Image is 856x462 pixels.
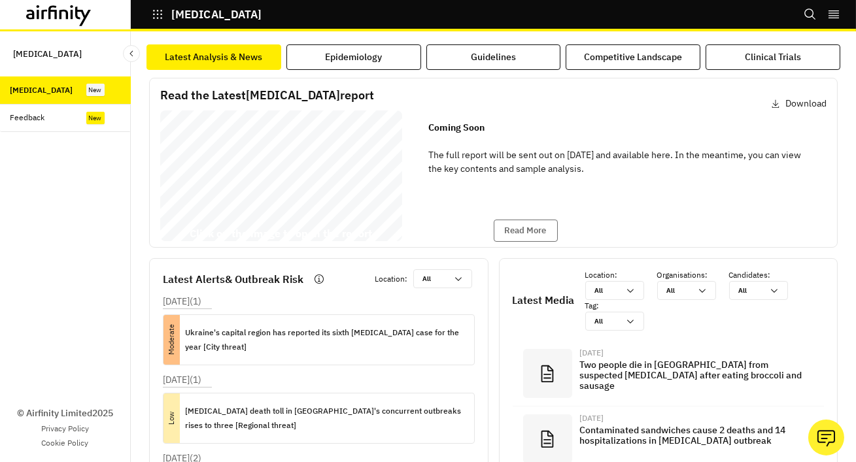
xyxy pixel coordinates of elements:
p: Two people die in [GEOGRAPHIC_DATA] from suspected [MEDICAL_DATA] after eating broccoli and sausage [580,359,814,391]
strong: Coming Soon [428,122,485,133]
p: [MEDICAL_DATA] [13,42,82,66]
p: Latest Alerts & Outbreak Risk [163,271,303,287]
div: New [86,84,105,96]
div: [DATE] [580,414,814,422]
p: Moderate [147,332,197,348]
span: Airfinity [175,240,180,242]
p: Contaminated sandwiches cause 2 deaths and 14 hospitalizations in [MEDICAL_DATA] outbreak [580,425,814,446]
span: © 2025 [168,240,174,242]
button: Search [804,3,817,25]
div: [DATE] [580,349,814,357]
button: Ask our analysts [808,420,844,455]
div: New [86,112,105,124]
a: [DATE]Two people die in [GEOGRAPHIC_DATA] from suspected [MEDICAL_DATA] after eating broccoli and... [513,341,825,406]
div: Clinical Trials [745,50,801,64]
div: [MEDICAL_DATA] [10,84,73,96]
p: © Airfinity Limited 2025 [17,406,113,420]
button: Close Sidebar [123,45,140,62]
div: Latest Analysis & News [165,50,262,64]
div: Feedback [10,112,45,124]
button: [MEDICAL_DATA] [152,3,262,25]
p: Tag : [585,300,657,312]
span: – [181,240,182,242]
a: Cookie Policy [42,437,89,449]
p: [MEDICAL_DATA] [171,8,262,20]
a: Privacy Policy [41,423,89,435]
p: The full report will be sent out on [DATE] and available here. In the meantime, you can view the ... [428,148,816,176]
div: Competitive Landscape [584,50,682,64]
p: Organisations : [657,269,729,281]
div: Guidelines [471,50,516,64]
p: Download [785,97,827,110]
span: This Airfinity report is intended to be used by [PERSON_NAME] at null exclusively. Not for reprod... [199,120,354,229]
span: [DATE] [166,208,215,223]
p: Location : [585,269,657,281]
p: Location : [375,273,408,285]
p: [DATE] ( 1 ) [163,295,201,308]
button: Read More [494,220,558,242]
p: [MEDICAL_DATA] death toll in [GEOGRAPHIC_DATA]'s concurrent outbreaks rises to three [Regional th... [185,404,464,433]
p: Ukraine's capital region has reported its sixth [MEDICAL_DATA] case for the year [City threat] [185,325,464,354]
p: Read the Latest [MEDICAL_DATA] report [160,86,374,104]
span: Private & Co nfidential [182,240,199,242]
span: [MEDICAL_DATA] Report [166,142,340,157]
p: Candidates : [729,269,801,281]
p: Low [147,410,197,427]
div: Epidemiology [325,50,382,64]
p: Latest Media [513,292,575,308]
p: [DATE] ( 1 ) [163,373,201,387]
